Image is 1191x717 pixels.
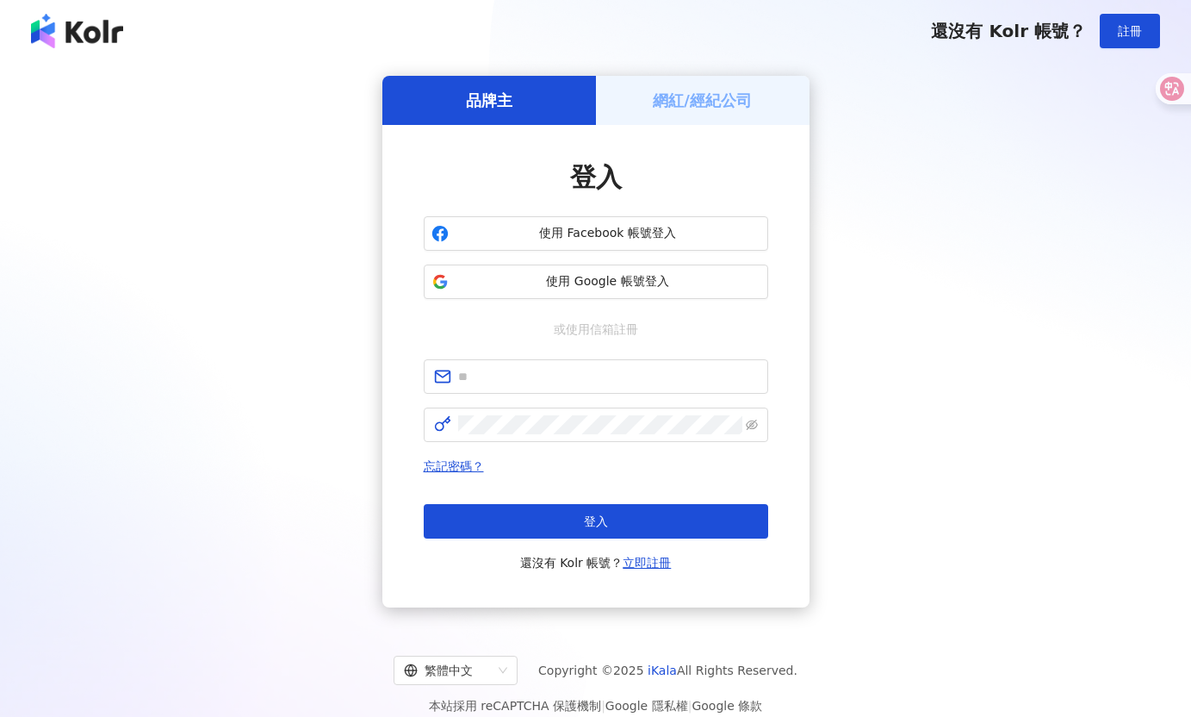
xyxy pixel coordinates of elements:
a: 忘記密碼？ [424,459,484,473]
span: 使用 Google 帳號登入 [456,273,760,290]
span: 還沒有 Kolr 帳號？ [520,552,672,573]
img: logo [31,14,123,48]
div: 繁體中文 [404,657,492,684]
a: 立即註冊 [623,556,671,570]
span: 登入 [584,514,608,528]
a: Google 條款 [692,699,762,713]
span: 或使用信箱註冊 [542,320,650,339]
a: iKala [648,664,677,677]
h5: 品牌主 [466,90,512,111]
button: 登入 [424,504,768,539]
h5: 網紅/經紀公司 [653,90,752,111]
span: eye-invisible [746,419,758,431]
button: 使用 Google 帳號登入 [424,265,768,299]
a: Google 隱私權 [605,699,688,713]
span: 本站採用 reCAPTCHA 保護機制 [429,695,762,716]
span: 註冊 [1118,24,1142,38]
span: | [601,699,605,713]
span: Copyright © 2025 All Rights Reserved. [538,660,797,681]
span: | [688,699,692,713]
span: 還沒有 Kolr 帳號？ [931,21,1086,41]
span: 使用 Facebook 帳號登入 [456,225,760,242]
button: 註冊 [1100,14,1160,48]
span: 登入 [570,162,622,192]
button: 使用 Facebook 帳號登入 [424,216,768,251]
